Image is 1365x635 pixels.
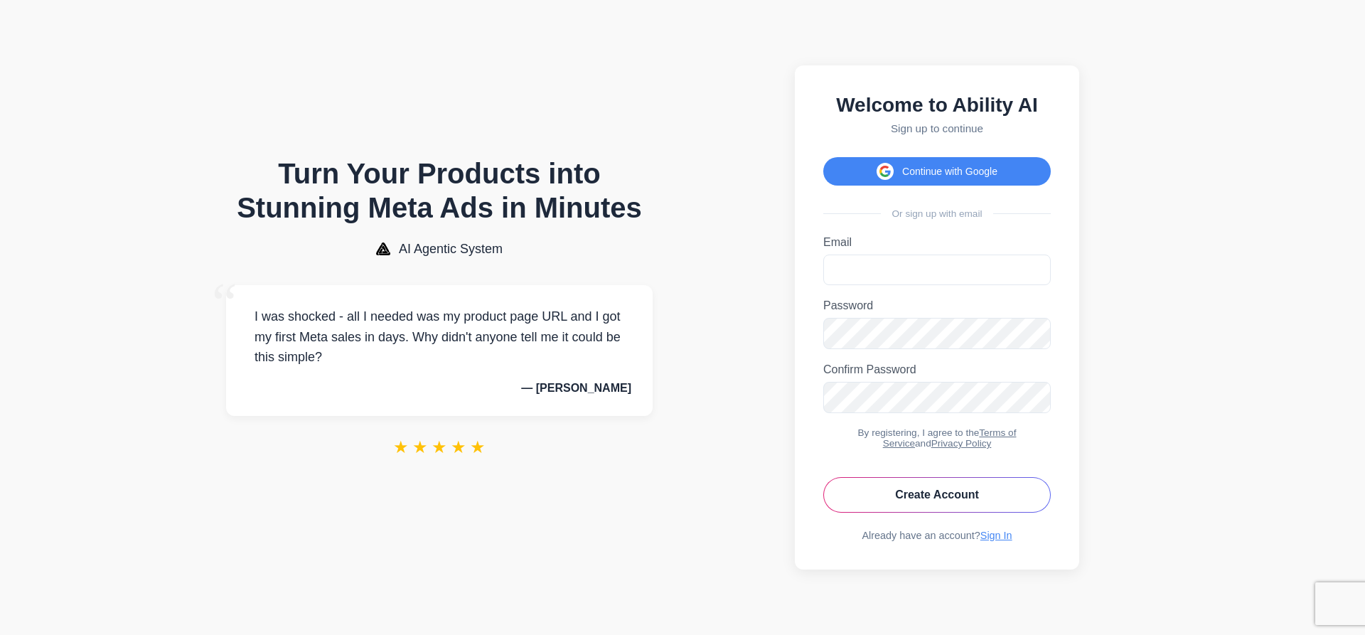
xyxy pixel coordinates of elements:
[823,530,1051,541] div: Already have an account?
[823,122,1051,134] p: Sign up to continue
[980,530,1012,541] a: Sign In
[823,427,1051,449] div: By registering, I agree to the and
[247,306,631,368] p: I was shocked - all I needed was my product page URL and I got my first Meta sales in days. Why d...
[823,208,1051,219] div: Or sign up with email
[212,271,237,336] span: “
[393,437,409,457] span: ★
[931,438,992,449] a: Privacy Policy
[823,157,1051,186] button: Continue with Google
[823,236,1051,249] label: Email
[823,94,1051,117] h2: Welcome to Ability AI
[226,156,653,225] h1: Turn Your Products into Stunning Meta Ads in Minutes
[412,437,428,457] span: ★
[823,477,1051,513] button: Create Account
[451,437,466,457] span: ★
[823,299,1051,312] label: Password
[399,242,503,257] span: AI Agentic System
[432,437,447,457] span: ★
[247,382,631,395] p: — [PERSON_NAME]
[376,242,390,255] img: AI Agentic System Logo
[470,437,486,457] span: ★
[823,363,1051,376] label: Confirm Password
[883,427,1017,449] a: Terms of Service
